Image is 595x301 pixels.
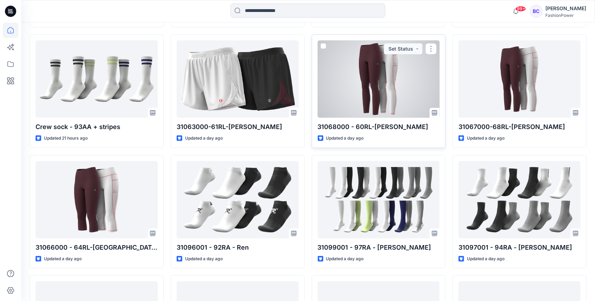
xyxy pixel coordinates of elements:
p: 31068000 - 60RL-[PERSON_NAME] [318,122,440,132]
p: Updated a day ago [326,255,364,263]
p: Crew sock - 93AA + stripes [36,122,158,132]
p: 31067000-68RL-[PERSON_NAME] [458,122,581,132]
a: 31068000 - 60RL-Ravon [318,40,440,118]
a: 31097001 - 94RA - Ray [458,161,581,238]
span: 99+ [515,6,526,12]
p: 31063000-61RL-[PERSON_NAME] [177,122,299,132]
p: Updated a day ago [185,255,223,263]
a: 31066000 - 64RL-Riva [36,161,158,238]
a: 31067000-68RL-Ravina [458,40,581,118]
p: Updated a day ago [467,255,505,263]
p: Updated a day ago [44,255,82,263]
div: FashionPower [545,13,586,18]
a: 31063000-61RL-Raisa [177,40,299,118]
p: Updated a day ago [185,135,223,142]
p: Updated a day ago [467,135,505,142]
p: Updated 21 hours ago [44,135,88,142]
p: 31097001 - 94RA - [PERSON_NAME] [458,243,581,252]
p: 31099001 - 97RA - [PERSON_NAME] [318,243,440,252]
div: BC [530,5,543,18]
p: 31096001 - 92RA - Ren [177,243,299,252]
div: [PERSON_NAME] [545,4,586,13]
a: 31099001 - 97RA - Rhett [318,161,440,238]
a: Crew sock - 93AA + stripes [36,40,158,118]
p: Updated a day ago [326,135,364,142]
a: 31096001 - 92RA - Ren [177,161,299,238]
p: 31066000 - 64RL-[GEOGRAPHIC_DATA] [36,243,158,252]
